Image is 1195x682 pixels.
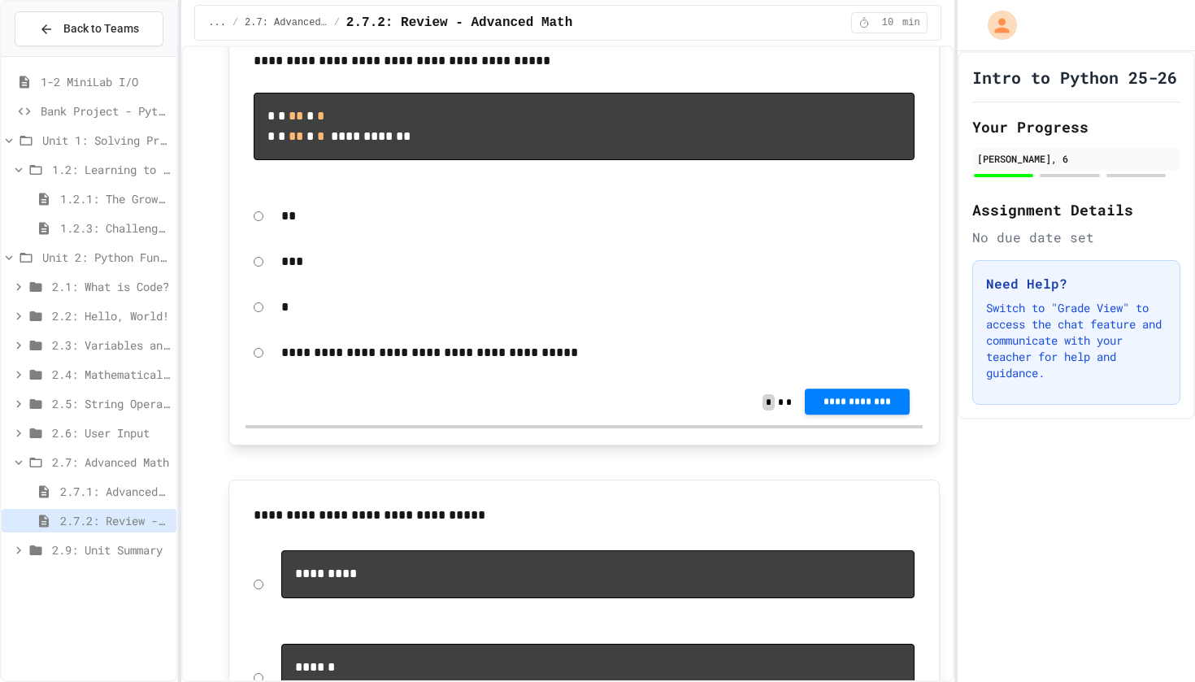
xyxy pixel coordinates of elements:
span: 1.2.3: Challenge Problem - The Bridge [60,219,170,237]
span: 2.7.1: Advanced Math [60,483,170,500]
span: 1.2.1: The Growth Mindset [60,190,170,207]
span: 1-2 MiniLab I/O [41,73,170,90]
span: 2.3: Variables and Data Types [52,337,170,354]
span: 2.7: Advanced Math [52,454,170,471]
span: Unit 2: Python Fundamentals [42,249,170,266]
span: / [232,16,238,29]
span: ... [208,16,226,29]
span: 2.4: Mathematical Operators [52,366,170,383]
span: 2.7: Advanced Math [245,16,328,29]
span: 1.2: Learning to Solve Hard Problems [52,161,170,178]
span: 2.6: User Input [52,424,170,441]
div: [PERSON_NAME], 6 [977,151,1175,166]
h1: Intro to Python 25-26 [972,66,1177,89]
span: 2.7.2: Review - Advanced Math [60,512,170,529]
p: Switch to "Grade View" to access the chat feature and communicate with your teacher for help and ... [986,300,1167,381]
span: 2.9: Unit Summary [52,541,170,558]
span: Unit 1: Solving Problems in Computer Science [42,132,170,149]
span: min [902,16,920,29]
div: No due date set [972,228,1180,247]
span: Bank Project - Python [41,102,170,119]
span: 10 [875,16,901,29]
span: 2.2: Hello, World! [52,307,170,324]
span: Back to Teams [63,20,139,37]
h2: Your Progress [972,115,1180,138]
span: 2.5: String Operators [52,395,170,412]
h2: Assignment Details [972,198,1180,221]
span: / [334,16,340,29]
span: 2.1: What is Code? [52,278,170,295]
button: Back to Teams [15,11,163,46]
span: 2.7.2: Review - Advanced Math [346,13,572,33]
h3: Need Help? [986,274,1167,293]
div: My Account [971,7,1021,44]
